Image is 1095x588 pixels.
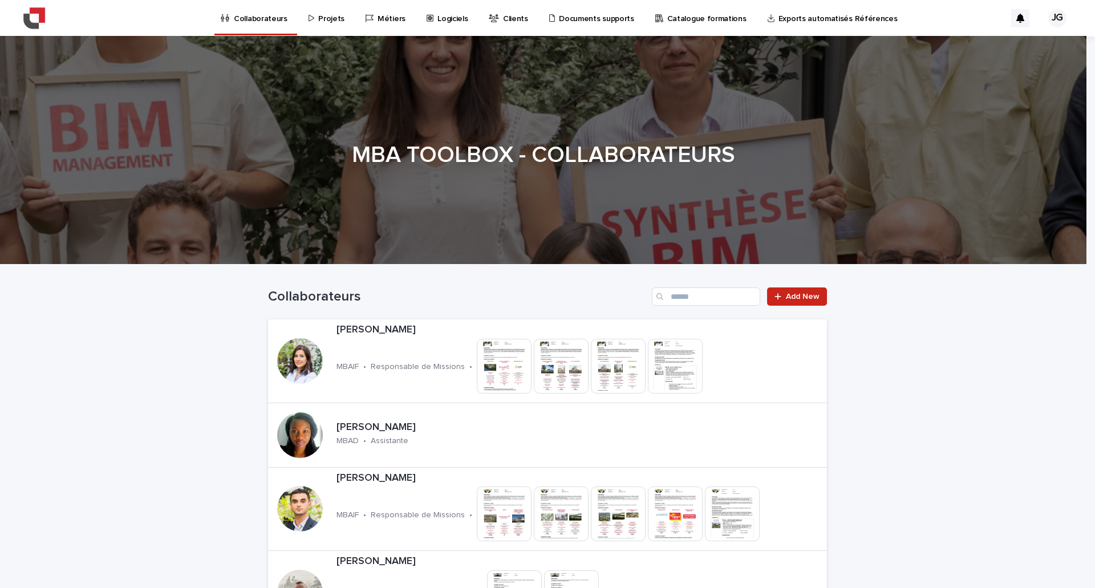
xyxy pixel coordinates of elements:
[371,362,465,372] p: Responsable de Missions
[363,436,366,446] p: •
[1048,9,1066,27] div: JG
[371,510,465,520] p: Responsable de Missions
[336,421,488,434] p: [PERSON_NAME]
[469,362,472,372] p: •
[336,324,784,336] p: [PERSON_NAME]
[336,472,822,485] p: [PERSON_NAME]
[767,287,827,306] a: Add New
[268,319,827,403] a: [PERSON_NAME]MBAIF•Responsable de Missions•
[371,436,408,446] p: Assistante
[268,289,647,305] h1: Collaborateurs
[363,510,366,520] p: •
[336,555,680,568] p: [PERSON_NAME]
[23,7,46,30] img: YiAiwBLRm2aPEWe5IFcA
[336,510,359,520] p: MBAIF
[264,141,823,169] h1: MBA TOOLBOX - COLLABORATEURS
[336,436,359,446] p: MBAD
[363,362,366,372] p: •
[786,293,820,301] span: Add New
[469,510,472,520] p: •
[336,362,359,372] p: MBAIF
[268,468,827,551] a: [PERSON_NAME]MBAIF•Responsable de Missions•
[652,287,760,306] input: Search
[268,403,827,468] a: [PERSON_NAME]MBAD•Assistante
